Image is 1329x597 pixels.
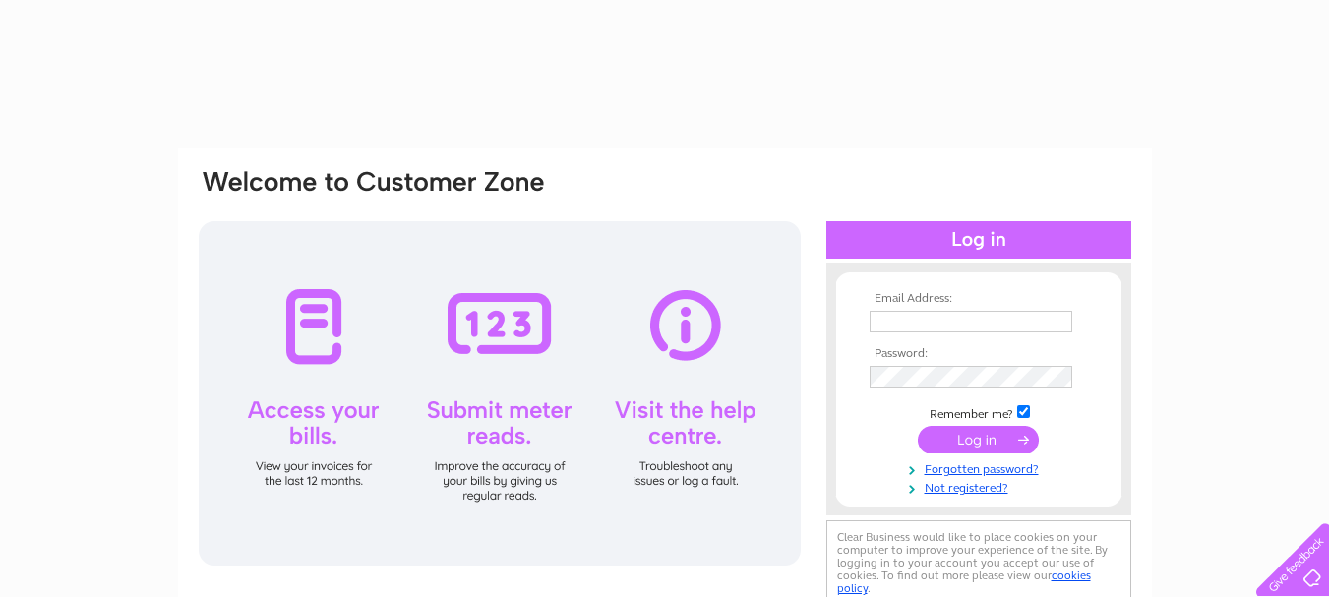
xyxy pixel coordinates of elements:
[865,402,1093,422] td: Remember me?
[865,347,1093,361] th: Password:
[837,568,1091,595] a: cookies policy
[918,426,1039,453] input: Submit
[865,292,1093,306] th: Email Address:
[870,458,1093,477] a: Forgotten password?
[870,477,1093,496] a: Not registered?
